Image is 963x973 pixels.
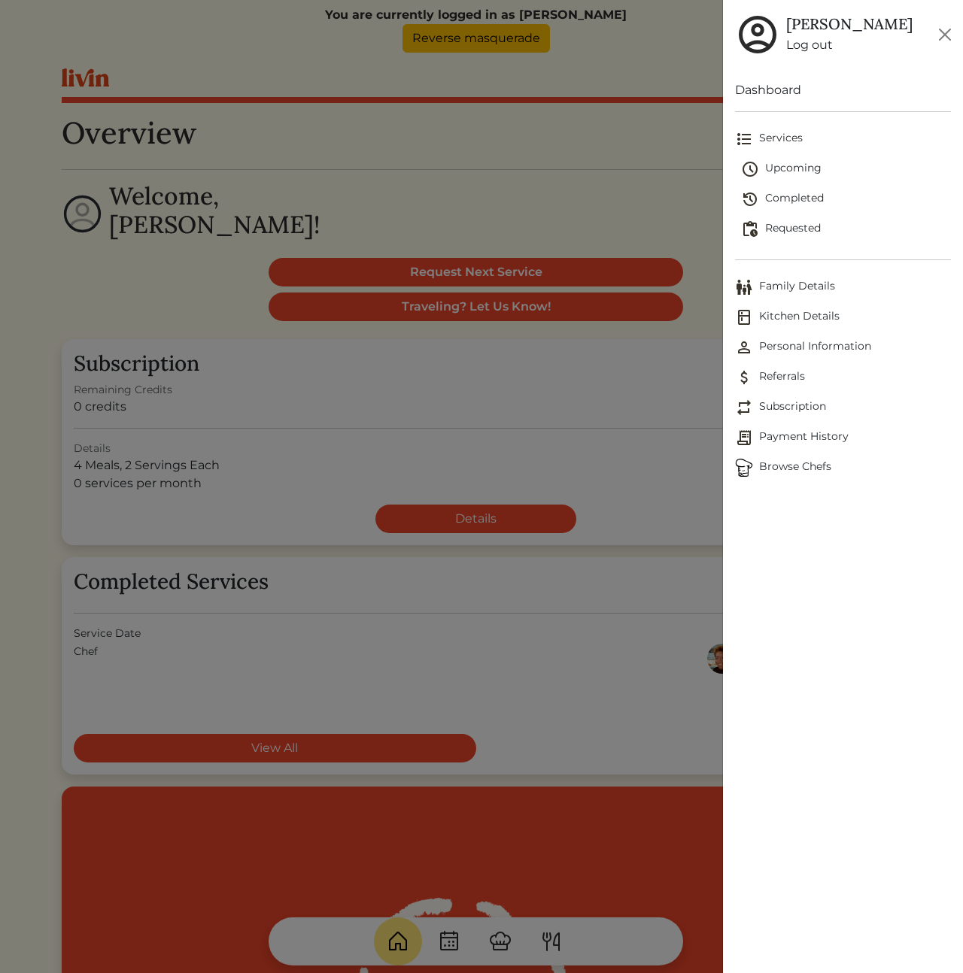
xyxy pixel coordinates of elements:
button: Close [933,23,957,47]
a: Personal InformationPersonal Information [735,332,951,362]
a: ReferralsReferrals [735,362,951,393]
span: Payment History [735,429,951,447]
a: Upcoming [741,154,951,184]
img: Browse Chefs [735,459,753,477]
span: Completed [741,190,951,208]
a: Requested [741,214,951,244]
span: Family Details [735,278,951,296]
img: user_account-e6e16d2ec92f44fc35f99ef0dc9cddf60790bfa021a6ecb1c896eb5d2907b31c.svg [735,12,780,57]
span: Subscription [735,399,951,417]
img: pending_actions-fd19ce2ea80609cc4d7bbea353f93e2f363e46d0f816104e4e0650fdd7f915cf.svg [741,220,759,238]
a: Family DetailsFamily Details [735,272,951,302]
img: Payment History [735,429,753,447]
a: ChefsBrowse Chefs [735,453,951,483]
a: Dashboard [735,81,951,99]
span: Browse Chefs [735,459,951,477]
a: Kitchen DetailsKitchen Details [735,302,951,332]
img: Subscription [735,399,753,417]
img: history-2b446bceb7e0f53b931186bf4c1776ac458fe31ad3b688388ec82af02103cd45.svg [741,190,759,208]
h5: [PERSON_NAME] [786,15,913,33]
img: Personal Information [735,338,753,356]
span: Personal Information [735,338,951,356]
a: Payment HistoryPayment History [735,423,951,453]
span: Referrals [735,368,951,386]
span: Kitchen Details [735,308,951,326]
a: Log out [786,36,913,54]
img: format_list_bulleted-ebc7f0161ee23162107b508e562e81cd567eeab2455044221954b09d19068e74.svg [735,130,753,148]
a: Services [735,124,951,154]
img: Kitchen Details [735,308,753,326]
img: schedule-fa401ccd6b27cf58db24c3bb5584b27dcd8bd24ae666a918e1c6b4ae8c451a22.svg [741,160,759,178]
img: Family Details [735,278,753,296]
span: Upcoming [741,160,951,178]
img: Referrals [735,368,753,386]
a: Completed [741,184,951,214]
span: Requested [741,220,951,238]
a: SubscriptionSubscription [735,393,951,423]
span: Services [735,130,951,148]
